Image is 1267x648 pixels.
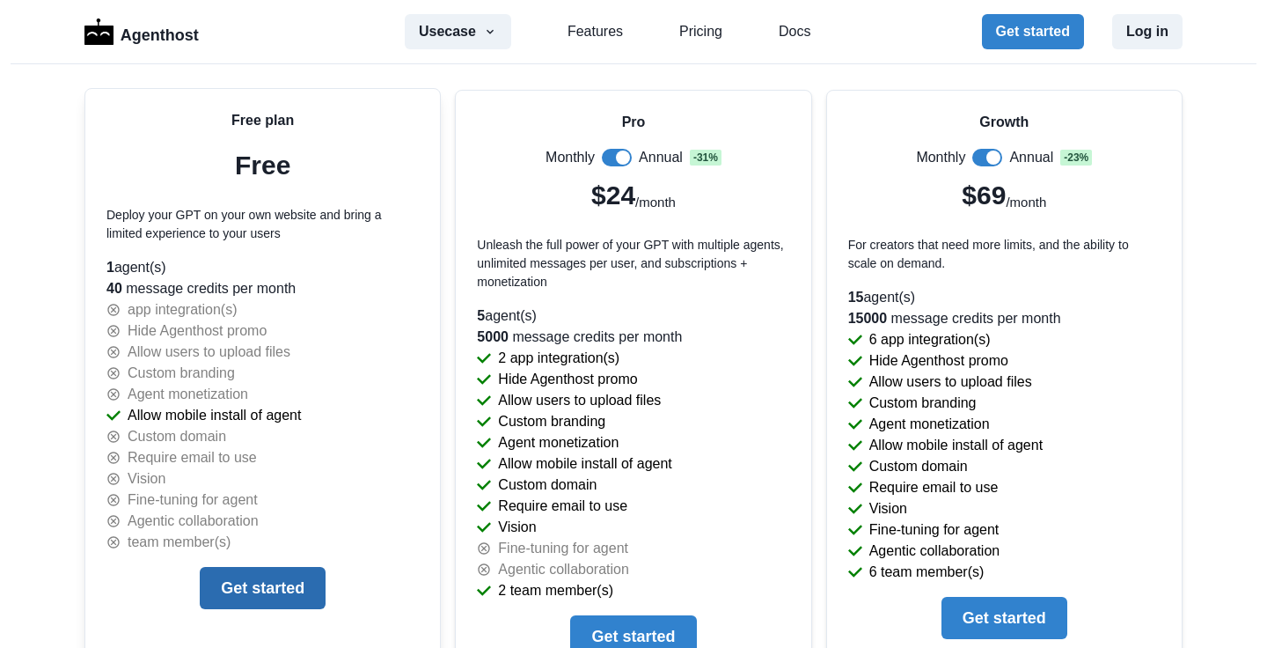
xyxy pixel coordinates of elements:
[546,147,595,168] p: Monthly
[477,308,485,323] span: 5
[1009,147,1053,168] p: Annual
[128,363,235,384] p: Custom branding
[941,597,1067,639] button: Get started
[869,414,990,435] p: Agent monetization
[235,145,290,185] p: Free
[498,475,597,496] p: Custom domain
[128,405,301,426] p: Allow mobile install of agent
[591,175,635,215] p: $24
[779,21,810,42] a: Docs
[869,562,985,583] p: 6 team member(s)
[200,567,326,609] button: Get started
[498,580,613,601] p: 2 team member(s)
[848,290,864,305] span: 15
[128,320,267,342] p: Hide Agenthost promo
[128,384,248,405] p: Agent monetization
[106,260,114,275] span: 1
[869,329,991,350] p: 6 app integration(s)
[679,21,722,42] a: Pricing
[106,257,419,278] p: agent(s)
[869,350,1008,372] p: Hide Agenthost promo
[498,348,619,369] p: 2 app integration(s)
[477,236,789,291] p: Unleash the full power of your GPT with multiple agents, unlimited messages per user, and subscri...
[869,372,1032,393] p: Allow users to upload files
[106,206,419,243] p: Deploy your GPT on your own website and bring a limited experience to your users
[498,432,619,453] p: Agent monetization
[869,498,907,519] p: Vision
[568,21,623,42] a: Features
[962,175,1006,215] p: $69
[1112,14,1183,49] button: Log in
[84,18,114,45] img: Logo
[848,311,888,326] span: 15000
[498,369,637,390] p: Hide Agenthost promo
[982,14,1084,49] button: Get started
[477,329,509,344] span: 5000
[498,517,536,538] p: Vision
[1006,193,1046,213] p: /month
[848,308,1161,329] p: message credits per month
[128,511,259,532] p: Agentic collaboration
[498,411,605,432] p: Custom branding
[690,150,721,166] span: - 31 %
[498,453,671,475] p: Allow mobile install of agent
[128,468,165,490] p: Vision
[635,193,676,213] p: /month
[128,299,238,320] p: app integration(s)
[128,490,258,511] p: Fine-tuning for agent
[128,426,226,447] p: Custom domain
[498,496,627,517] p: Require email to use
[84,17,199,48] a: LogoAgenthost
[848,236,1161,273] p: For creators that need more limits, and the ability to scale on demand.
[622,112,646,133] p: Pro
[477,306,789,327] p: agent(s)
[405,14,511,49] button: Usecase
[916,147,965,168] p: Monthly
[869,541,1000,562] p: Agentic collaboration
[106,281,122,296] span: 40
[869,519,1000,541] p: Fine-tuning for agent
[128,532,231,553] p: team member(s)
[639,147,683,168] p: Annual
[869,435,1043,456] p: Allow mobile install of agent
[231,110,294,131] p: Free plan
[869,393,977,414] p: Custom branding
[128,447,257,468] p: Require email to use
[128,342,290,363] p: Allow users to upload files
[477,327,789,348] p: message credits per month
[979,112,1029,133] p: Growth
[121,17,199,48] p: Agenthost
[498,559,629,580] p: Agentic collaboration
[869,477,999,498] p: Require email to use
[1060,150,1092,166] span: - 23 %
[848,287,1161,308] p: agent(s)
[869,456,968,477] p: Custom domain
[106,278,419,299] p: message credits per month
[498,390,661,411] p: Allow users to upload files
[498,538,628,559] p: Fine-tuning for agent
